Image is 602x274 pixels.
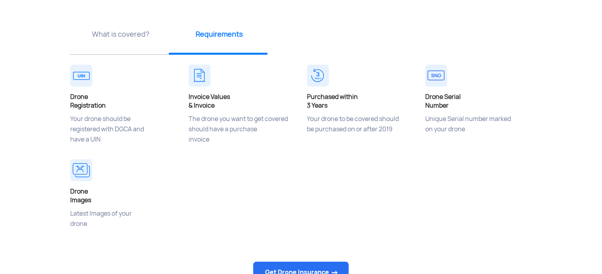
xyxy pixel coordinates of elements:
h4: Drone Registration [70,93,177,110]
h4: Purchased within 3 Years [307,93,413,110]
p: Unique Serial number marked on your drone [425,114,532,153]
h4: Drone Serial Number [425,93,532,110]
p: Latest Images of your drone [70,209,177,248]
p: Your drone should be registered with DGCA and have a UIN [70,114,177,153]
p: Your drone to be covered should be purchased on or after 2019 [307,114,413,153]
h4: Invoice Values & Invoice [189,93,295,110]
p: Requirements [173,29,265,39]
p: The drone you want to get covered should have a purchase invoice [189,114,295,153]
p: What is covered? [74,29,167,39]
h4: Drone Images [70,187,177,205]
